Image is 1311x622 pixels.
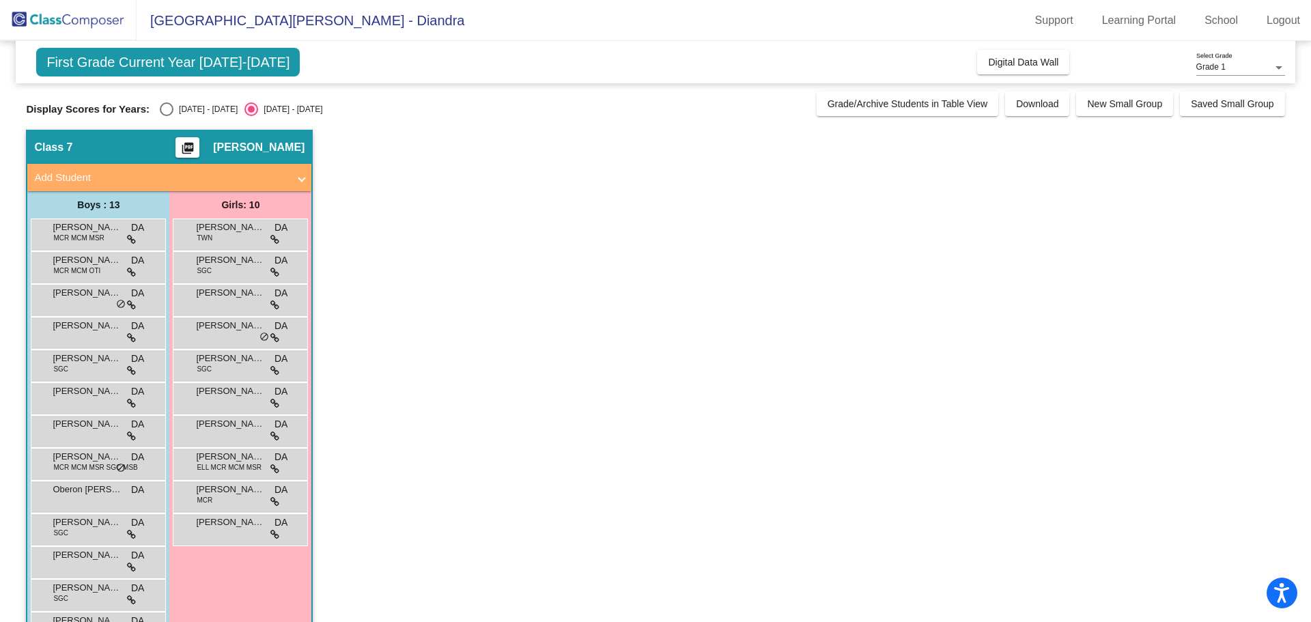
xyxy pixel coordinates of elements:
span: [PERSON_NAME] [53,581,121,595]
button: New Small Group [1076,91,1173,116]
div: [DATE] - [DATE] [173,103,238,115]
span: [PERSON_NAME] [53,253,121,267]
span: Digital Data Wall [988,57,1058,68]
span: Class 7 [34,141,72,154]
span: [PERSON_NAME] [53,548,121,562]
span: DA [131,450,144,464]
span: DA [131,221,144,235]
span: [PERSON_NAME] [53,352,121,365]
span: [PERSON_NAME] [196,253,264,267]
span: DA [274,450,287,464]
span: [PERSON_NAME] [196,515,264,529]
span: [PERSON_NAME] [213,141,305,154]
div: [DATE] - [DATE] [258,103,322,115]
span: DA [131,483,144,497]
span: [PERSON_NAME] [196,286,264,300]
button: Print Students Details [175,137,199,158]
span: SGC [53,593,68,604]
span: DA [131,515,144,530]
button: Grade/Archive Students in Table View [817,91,999,116]
button: Saved Small Group [1180,91,1284,116]
span: Grade 1 [1196,62,1226,72]
span: DA [131,548,144,563]
span: [PERSON_NAME] [196,221,264,234]
a: School [1194,10,1249,31]
div: Boys : 13 [27,191,169,218]
span: Display Scores for Years: [26,103,150,115]
span: DA [131,253,144,268]
span: SGC [197,266,212,276]
span: MCR MCM OTI [53,266,100,276]
span: [PERSON_NAME] [53,450,121,464]
span: [GEOGRAPHIC_DATA][PERSON_NAME] - Diandra [137,10,464,31]
mat-expansion-panel-header: Add Student [27,164,311,191]
span: DA [131,286,144,300]
span: [PERSON_NAME] [196,417,264,431]
span: SGC [53,528,68,538]
span: DA [274,384,287,399]
span: DA [131,352,144,366]
span: DA [131,384,144,399]
span: MCR MCM MSR [53,233,104,243]
mat-panel-title: Add Student [34,170,288,186]
span: DA [274,352,287,366]
span: Saved Small Group [1191,98,1273,109]
span: DA [274,417,287,432]
div: Girls: 10 [169,191,311,218]
mat-icon: picture_as_pdf [180,141,196,160]
span: Oberon [PERSON_NAME] [53,483,121,496]
span: Download [1016,98,1058,109]
span: MCR MCM MSR SGC MSB [53,462,137,472]
span: [PERSON_NAME] [53,286,121,300]
span: DA [131,581,144,595]
span: DA [274,221,287,235]
span: DA [131,319,144,333]
span: [PERSON_NAME] [53,221,121,234]
span: SGC [53,364,68,374]
span: do_not_disturb_alt [116,463,126,474]
mat-radio-group: Select an option [160,102,322,116]
span: [PERSON_NAME] [53,515,121,529]
span: DA [274,483,287,497]
button: Digital Data Wall [977,50,1069,74]
a: Support [1024,10,1084,31]
span: ELL MCR MCM MSR [197,462,262,472]
span: [PERSON_NAME] [53,384,121,398]
span: New Small Group [1087,98,1162,109]
span: TWN [197,233,212,243]
span: [PERSON_NAME] [53,417,121,431]
span: [PERSON_NAME] [196,450,264,464]
a: Learning Portal [1091,10,1187,31]
span: First Grade Current Year [DATE]-[DATE] [36,48,300,76]
span: DA [274,286,287,300]
a: Logout [1256,10,1311,31]
span: DA [274,319,287,333]
span: [PERSON_NAME] [196,483,264,496]
span: [PERSON_NAME] [196,384,264,398]
span: do_not_disturb_alt [116,299,126,310]
span: DA [131,417,144,432]
span: [PERSON_NAME] [196,319,264,333]
button: Download [1005,91,1069,116]
span: [PERSON_NAME] [53,319,121,333]
span: do_not_disturb_alt [259,332,269,343]
span: DA [274,515,287,530]
span: MCR [197,495,212,505]
span: DA [274,253,287,268]
span: [PERSON_NAME] [196,352,264,365]
span: Grade/Archive Students in Table View [828,98,988,109]
span: SGC [197,364,212,374]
